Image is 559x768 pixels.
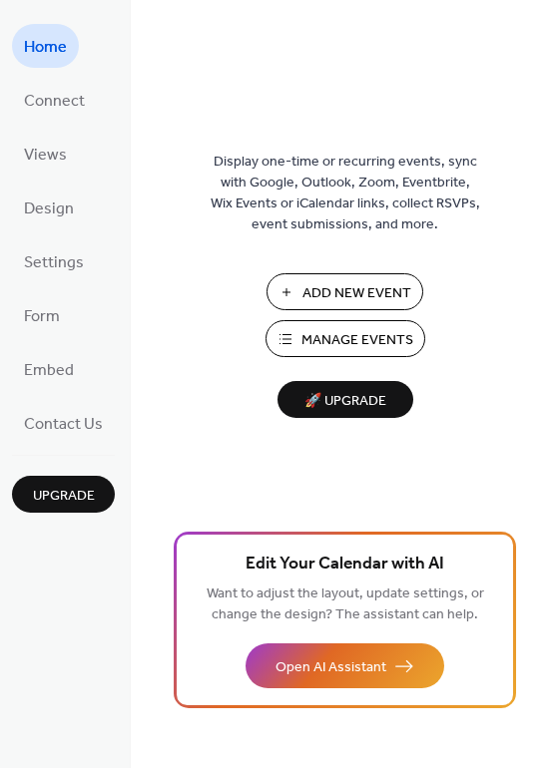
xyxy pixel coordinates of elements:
span: Want to adjust the layout, update settings, or change the design? The assistant can help. [207,580,484,628]
a: Form [12,293,72,337]
span: Views [24,140,67,172]
button: Open AI Assistant [246,643,444,688]
a: Views [12,132,79,176]
a: Settings [12,239,96,283]
span: Upgrade [33,486,95,507]
span: Contact Us [24,409,103,441]
button: Add New Event [267,273,423,310]
span: Form [24,301,60,333]
span: Design [24,193,74,225]
span: Manage Events [301,330,413,351]
a: Connect [12,78,97,122]
span: 🚀 Upgrade [289,388,401,415]
span: Home [24,32,67,64]
a: Design [12,186,86,229]
a: Embed [12,347,86,391]
button: Manage Events [266,320,425,357]
span: Open AI Assistant [276,657,386,678]
span: Add New Event [302,283,411,304]
a: Home [12,24,79,68]
a: Contact Us [12,401,115,445]
span: Embed [24,355,74,387]
span: Settings [24,247,84,279]
span: Display one-time or recurring events, sync with Google, Outlook, Zoom, Eventbrite, Wix Events or ... [211,152,480,235]
button: 🚀 Upgrade [278,381,413,418]
span: Edit Your Calendar with AI [246,551,444,578]
span: Connect [24,86,85,118]
button: Upgrade [12,476,115,513]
